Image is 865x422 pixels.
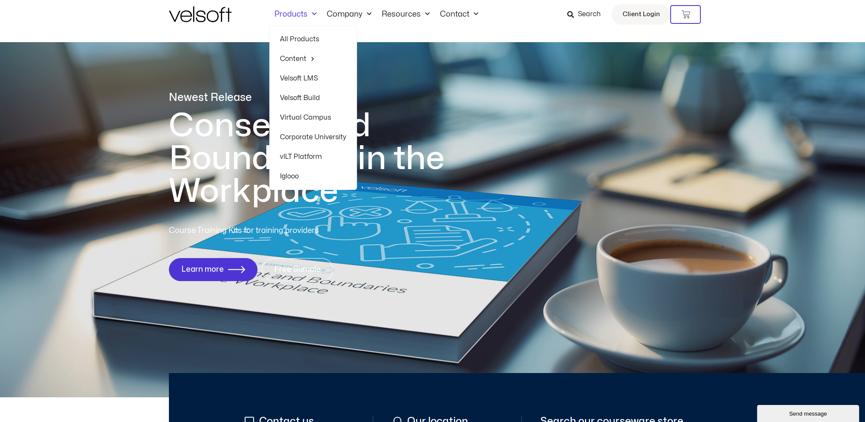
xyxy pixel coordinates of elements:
ul: ProductsMenu Toggle [269,26,357,190]
img: Velsoft Training Materials [169,6,231,22]
a: Velsoft Build [280,88,346,108]
a: Client Login [611,4,670,25]
a: ResourcesMenu Toggle [377,10,435,19]
a: Free Sample [262,258,333,281]
a: ContentMenu Toggle [280,49,346,69]
span: Learn more [181,265,224,274]
span: Free Sample [274,265,321,274]
h1: Consent and Boundaries in the Workplace [169,109,480,208]
p: Course Training Kits for training providers [169,225,381,237]
a: vILT Platform [280,147,346,167]
a: Learn more [169,258,257,281]
a: Search [567,7,606,22]
iframe: chat widget [757,403,861,422]
nav: Menu [269,10,483,19]
a: All Products [280,29,346,49]
a: Corporate University [280,127,346,147]
span: Client Login [622,9,659,20]
a: ProductsMenu Toggle [269,10,322,19]
a: Virtual Campus [280,108,346,127]
a: ContactMenu Toggle [435,10,483,19]
a: Velsoft LMS [280,69,346,88]
a: CompanyMenu Toggle [322,10,377,19]
a: Iglooo [280,167,346,186]
p: Newest Release [169,90,480,105]
span: Search [577,9,600,20]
